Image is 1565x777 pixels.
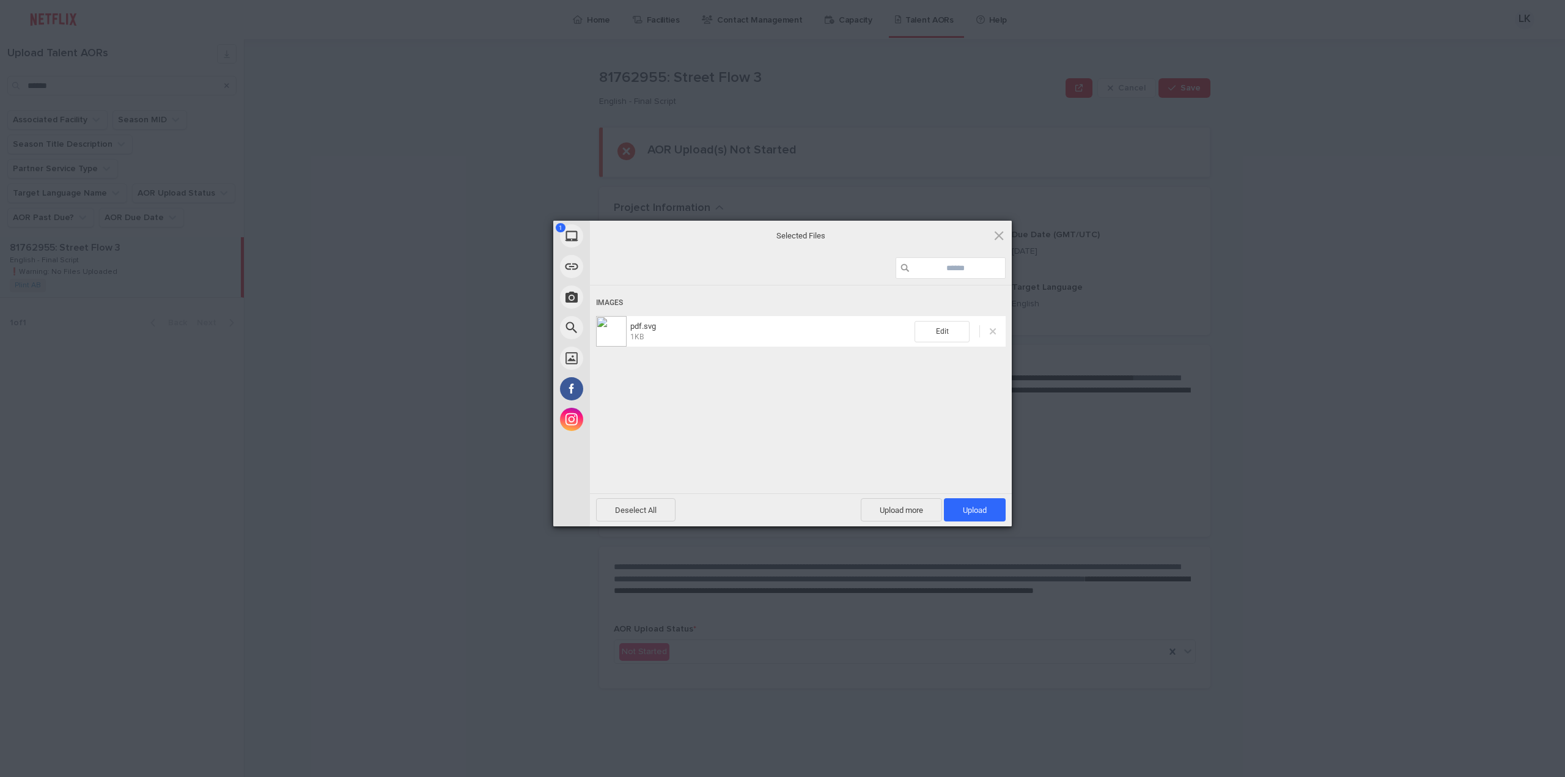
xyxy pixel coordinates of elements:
[596,316,627,347] img: 1e3522fc-df1c-47c7-9410-7aa30d6532a4
[553,312,700,343] div: Web Search
[596,498,676,521] span: Deselect All
[553,343,700,374] div: Unsplash
[944,498,1006,521] span: Upload
[553,374,700,404] div: Facebook
[992,229,1006,242] span: Click here or hit ESC to close picker
[553,251,700,282] div: Link (URL)
[630,333,644,341] span: 1KB
[963,506,987,515] span: Upload
[679,230,923,241] span: Selected Files
[553,221,700,251] div: My Device
[596,292,1006,314] div: Images
[556,223,565,232] span: 1
[627,322,915,342] span: pdf.svg
[630,322,656,331] span: pdf.svg
[553,404,700,435] div: Instagram
[915,321,970,342] span: Edit
[553,282,700,312] div: Take Photo
[861,498,942,521] span: Upload more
